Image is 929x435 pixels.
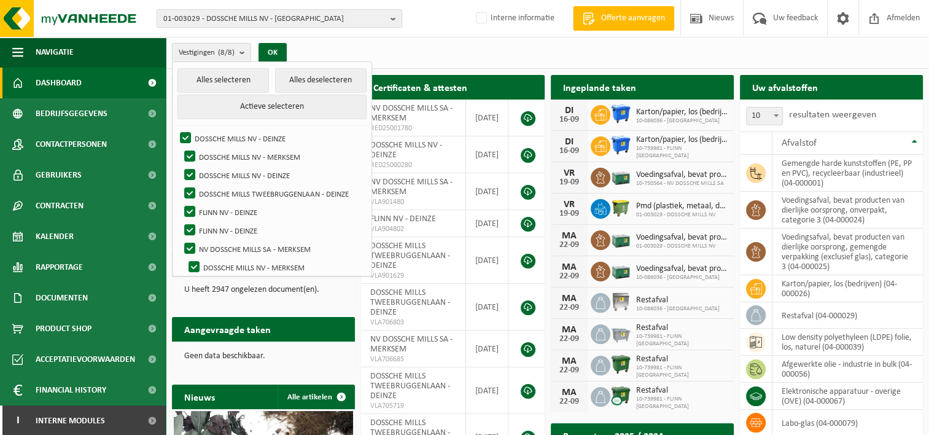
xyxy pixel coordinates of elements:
div: DI [557,106,581,116]
label: resultaten weergeven [789,110,876,120]
td: [DATE] [466,284,508,331]
div: MA [557,231,581,241]
p: U heeft 2947 ongelezen document(en). [184,286,343,294]
span: NV DOSSCHE MILLS SA - MERKSEM [370,104,453,123]
td: restafval (04-000029) [772,302,923,329]
button: OK [258,43,287,63]
span: DOSSCHE MILLS TWEEBRUGGENLAAN - DEINZE [370,288,450,317]
span: 10 [746,107,783,125]
div: MA [557,294,581,304]
h2: Ingeplande taken [551,75,648,99]
label: NV DOSSCHE MILLS SA - MERKSEM [182,240,367,258]
span: 10-086036 - [GEOGRAPHIC_DATA] [636,117,728,125]
td: [DATE] [466,100,508,136]
td: afgewerkte olie - industrie in bulk (04-000056) [772,356,923,383]
span: 10-750564 - NV DOSSCHE MILLS SA [636,180,728,187]
span: Gebruikers [36,160,82,190]
p: Geen data beschikbaar. [184,352,343,361]
div: MA [557,262,581,272]
span: Restafval [636,355,728,364]
span: VLA901480 [370,197,456,207]
label: DOSSCHE MILLS NV - MERKSEM [186,258,367,276]
span: Voedingsafval, bevat producten van dierlijke oorsprong, gemengde verpakking (exc... [636,170,728,180]
label: DOSSCHE MILLS NV - DEINZE [182,166,367,184]
td: low density polyethyleen (LDPE) folie, los, naturel (04-000039) [772,329,923,356]
label: DOSSCHE MILLS NV - MERKSEM [182,147,367,166]
span: Dashboard [36,68,82,98]
div: 22-09 [557,398,581,406]
td: [DATE] [466,136,508,173]
span: DOSSCHE MILLS TWEEBRUGGENLAAN - DEINZE [370,241,450,270]
div: VR [557,168,581,178]
span: Navigatie [36,37,74,68]
span: Karton/papier, los (bedrijven) [636,135,728,145]
div: MA [557,388,581,398]
span: Vestigingen [179,44,235,62]
img: WB-1100-CU [610,385,631,406]
count: (8/8) [218,49,235,57]
h2: Nieuws [172,385,227,409]
div: 22-09 [557,272,581,281]
h2: Aangevraagde taken [172,317,283,341]
span: Bedrijfsgegevens [36,98,107,129]
span: Voedingsafval, bevat producten van dierlijke oorsprong, onverpakt, categorie 3 [636,233,728,243]
img: WB-1100-HPE-BE-01 [610,103,631,124]
img: WB-1100-HPE-GN-01 [610,354,631,375]
img: PB-LB-0680-HPE-GN-01 [610,166,631,187]
button: Alles deselecteren [275,68,367,93]
span: 10-086036 - [GEOGRAPHIC_DATA] [636,305,720,313]
td: karton/papier, los (bedrijven) (04-000026) [772,275,923,302]
span: RED25000280 [370,160,456,170]
span: VLA705719 [370,401,456,411]
span: NV DOSSCHE MILLS SA - MERKSEM [370,335,453,354]
span: RED25001780 [370,123,456,133]
span: Product Shop [36,313,91,344]
span: 10-086036 - [GEOGRAPHIC_DATA] [636,274,728,281]
span: NV DOSSCHE MILLS SA - MERKSEM [370,178,453,197]
span: 10-739981 - FLINN [GEOGRAPHIC_DATA] [636,396,728,410]
label: Interne informatie [473,9,554,28]
h2: Certificaten & attesten [361,75,480,99]
div: 19-09 [557,178,581,187]
img: WB-1100-HPE-BE-01 [610,135,631,155]
div: DI [557,137,581,147]
div: 22-09 [557,304,581,312]
span: DOSSCHE MILLS TWEEBRUGGENLAAN - DEINZE [370,372,450,401]
button: Alles selecteren [177,68,269,93]
div: 16-09 [557,116,581,124]
span: Restafval [636,296,720,305]
div: 22-09 [557,366,581,375]
td: elektronische apparatuur - overige (OVE) (04-000067) [772,383,923,410]
span: Pmd (plastiek, metaal, drankkartons) (bedrijven) [636,202,728,211]
button: Actieve selecteren [177,95,367,119]
span: 01-003029 - DOSSCHE MILLS NV [636,243,728,250]
span: Karton/papier, los (bedrijven) [636,108,728,117]
img: WB-1100-GAL-GY-02 [610,291,631,312]
span: Documenten [36,283,88,313]
td: voedingsafval, bevat producten van dierlijke oorsprong, gemengde verpakking (exclusief glas), cat... [772,229,923,275]
span: Acceptatievoorwaarden [36,344,135,375]
button: Vestigingen(8/8) [172,43,251,61]
td: [DATE] [466,331,508,367]
span: 10-739981 - FLINN [GEOGRAPHIC_DATA] [636,333,728,348]
div: VR [557,200,581,210]
td: [DATE] [466,173,508,210]
span: VLA901629 [370,271,456,281]
span: Offerte aanvragen [598,12,668,25]
td: voedingsafval, bevat producten van dierlijke oorsprong, onverpakt, categorie 3 (04-000024) [772,192,923,229]
span: 10-739981 - FLINN [GEOGRAPHIC_DATA] [636,364,728,379]
td: gemengde harde kunststoffen (PE, PP en PVC), recycleerbaar (industrieel) (04-000001) [772,155,923,192]
label: FLINN NV - DEINZE [182,221,367,240]
span: Kalender [36,221,74,252]
img: WB-2500-GAL-GY-01 [610,323,631,343]
span: Afvalstof [782,138,817,148]
td: [DATE] [466,237,508,284]
td: [DATE] [466,210,508,237]
td: [DATE] [466,367,508,414]
span: Contracten [36,190,84,221]
span: Restafval [636,323,728,333]
label: DOSSCHE MILLS NV - DEINZE [177,129,367,147]
span: VLA706685 [370,355,456,364]
div: MA [557,325,581,335]
div: 22-09 [557,241,581,249]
